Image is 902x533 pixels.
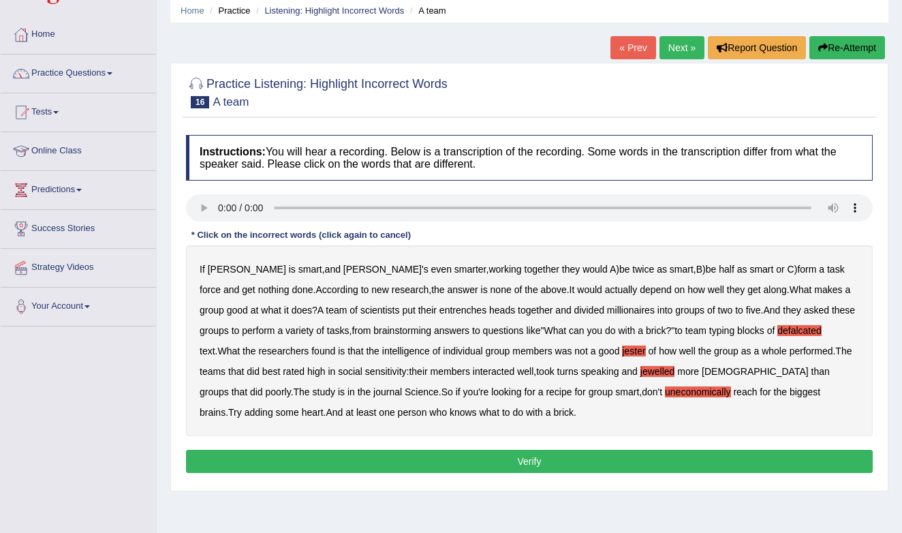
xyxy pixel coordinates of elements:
[481,284,488,295] b: is
[1,249,156,283] a: Strategy Videos
[247,366,260,377] b: did
[261,305,281,316] b: what
[749,264,773,275] b: smart
[264,5,404,16] a: Listening: Highlight Incorrect Words
[488,264,521,275] b: working
[325,264,341,275] b: and
[217,346,240,356] b: What
[338,366,362,377] b: social
[513,407,524,418] b: do
[433,346,441,356] b: of
[245,407,273,418] b: adding
[790,346,833,356] b: performed
[642,386,662,397] b: don't
[200,264,205,275] b: If
[582,264,608,275] b: would
[570,284,575,295] b: It
[677,366,699,377] b: more
[591,346,596,356] b: a
[491,284,512,295] b: none
[546,386,572,397] b: recipe
[448,284,478,295] b: answer
[181,5,204,16] a: Home
[284,305,289,316] b: it
[804,305,829,316] b: asked
[589,386,613,397] b: group
[615,386,639,397] b: smart
[313,386,335,397] b: study
[706,264,717,275] b: be
[809,36,885,59] button: Re-Attempt
[832,305,855,316] b: these
[598,346,619,356] b: good
[200,386,229,397] b: groups
[276,407,299,418] b: some
[698,346,711,356] b: the
[208,264,286,275] b: [PERSON_NAME]
[292,284,313,295] b: done
[434,325,469,336] b: answers
[292,305,312,316] b: does
[311,346,335,356] b: found
[733,386,757,397] b: reach
[665,386,731,397] b: uneconomically
[373,325,431,336] b: brainstorming
[526,407,543,418] b: with
[454,264,486,275] b: smarter
[741,346,751,356] b: as
[696,264,702,275] b: B
[574,346,587,356] b: not
[659,346,676,356] b: how
[687,284,705,295] b: how
[243,346,255,356] b: the
[737,325,764,336] b: blocks
[797,264,816,275] b: form
[569,325,585,336] b: can
[525,264,559,275] b: together
[431,366,470,377] b: members
[525,284,538,295] b: the
[610,264,616,275] b: A
[674,284,685,295] b: on
[835,346,852,356] b: The
[450,407,477,418] b: knows
[483,325,524,336] b: questions
[200,146,266,157] b: Instructions:
[200,325,229,336] b: groups
[544,325,566,336] b: What
[489,305,515,316] b: heads
[379,407,394,418] b: one
[441,386,453,397] b: So
[338,346,345,356] b: is
[223,284,239,295] b: and
[541,284,567,295] b: above
[392,284,429,295] b: research
[502,407,510,418] b: to
[845,284,850,295] b: a
[783,305,800,316] b: they
[316,325,324,336] b: of
[546,407,551,418] b: a
[619,264,630,275] b: be
[512,346,552,356] b: members
[186,245,873,436] div: , , ) , ) ) . , . . ? . , " ?" . . : , . . , . . .
[250,386,263,397] b: did
[557,366,578,377] b: turns
[709,325,734,336] b: typing
[708,284,724,295] b: well
[371,284,389,295] b: new
[632,264,654,275] b: twice
[776,264,784,275] b: or
[514,284,523,295] b: of
[289,264,296,275] b: is
[431,284,444,295] b: the
[326,305,347,316] b: team
[622,346,645,356] b: jester
[574,386,585,397] b: for
[338,386,345,397] b: is
[707,305,715,316] b: of
[302,407,324,418] b: heart
[242,325,275,336] b: perform
[1,16,156,50] a: Home
[1,93,156,127] a: Tests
